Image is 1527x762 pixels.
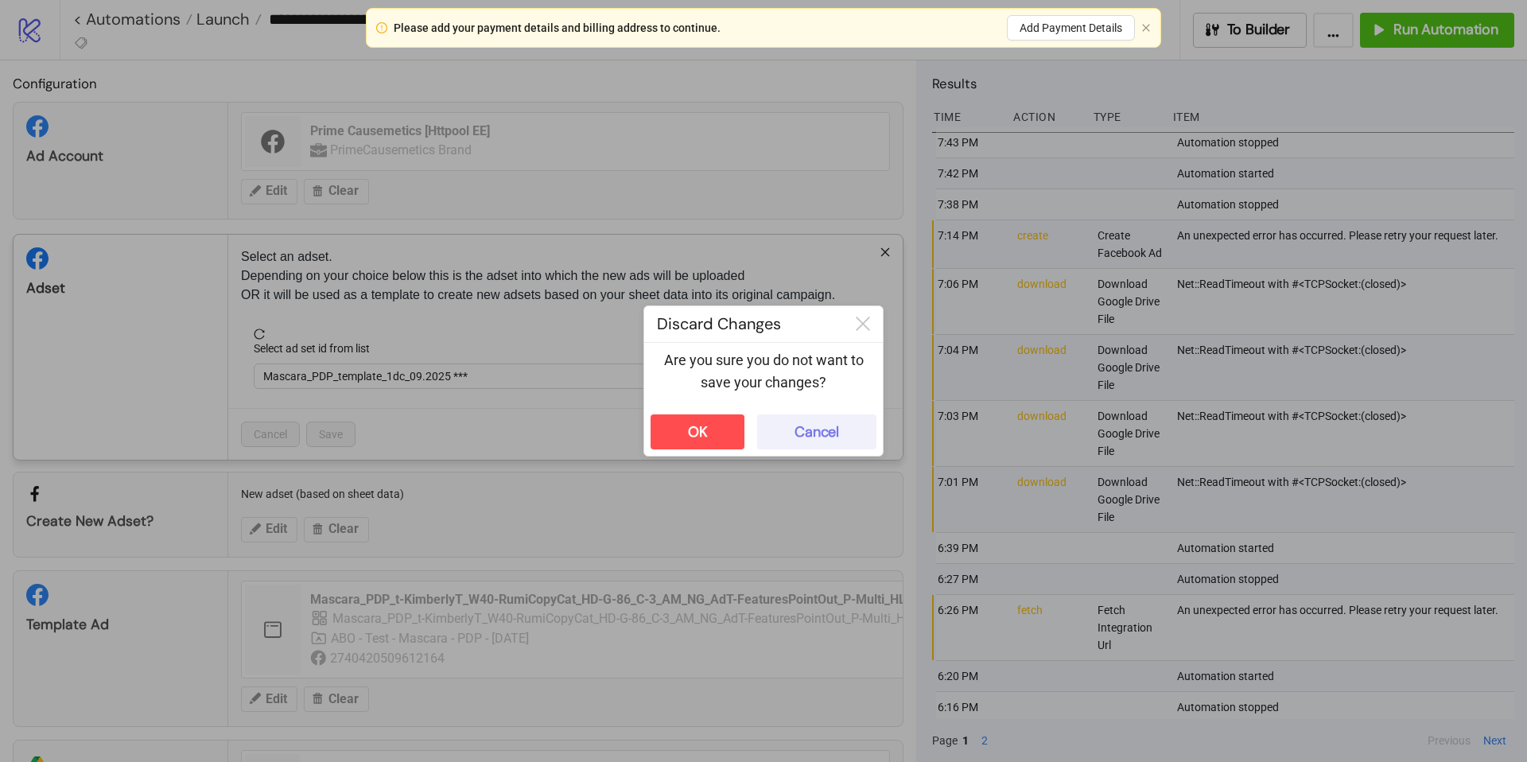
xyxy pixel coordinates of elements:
button: close [1141,23,1151,33]
button: Cancel [757,414,876,449]
div: Discard Changes [644,306,843,342]
button: Add Payment Details [1007,15,1135,41]
button: OK [651,414,744,449]
p: Are you sure you do not want to save your changes? [657,349,870,395]
span: Add Payment Details [1020,21,1122,34]
div: OK [688,423,708,441]
div: Cancel [795,423,839,441]
span: exclamation-circle [376,22,387,33]
div: Please add your payment details and billing address to continue. [394,19,721,37]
